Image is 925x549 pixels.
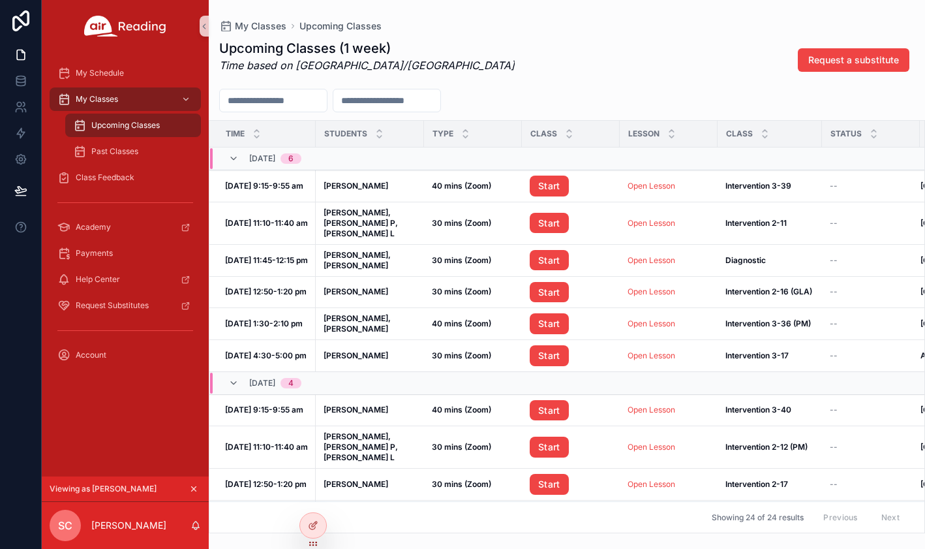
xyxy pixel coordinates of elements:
a: My Classes [50,87,201,111]
strong: 30 mins (Zoom) [432,218,491,228]
a: [DATE] 11:10-11:40 am [225,442,308,452]
a: Start [530,213,569,234]
a: Open Lesson [628,479,675,489]
span: -- [830,255,838,266]
a: 30 mins (Zoom) [432,287,514,297]
span: -- [830,479,838,490]
a: [PERSON_NAME] [324,479,416,490]
strong: [DATE] 1:30-2:10 pm [225,319,303,328]
a: [PERSON_NAME] [324,181,416,191]
span: -- [830,405,838,415]
a: -- [830,218,912,228]
a: Start [530,474,612,495]
strong: Diagnostic [725,255,766,265]
a: -- [830,287,912,297]
strong: [PERSON_NAME] [324,405,388,415]
span: Account [76,350,106,360]
a: 40 mins (Zoom) [432,405,514,415]
div: scrollable content [42,52,209,384]
a: Start [530,400,612,421]
strong: 30 mins (Zoom) [432,287,491,296]
a: Start [530,282,612,303]
a: Open Lesson [628,351,675,360]
a: [DATE] 12:50-1:20 pm [225,287,308,297]
a: Open Lesson [628,181,710,191]
strong: 40 mins (Zoom) [432,405,491,415]
a: Request Substitutes [50,294,201,317]
span: Showing 24 of 24 results [712,512,804,523]
a: Start [530,437,612,458]
span: Past Classes [91,146,138,157]
div: 6 [288,153,294,164]
a: Start [530,176,569,196]
a: Start [530,345,569,366]
a: Open Lesson [628,405,675,415]
a: Open Lesson [628,218,710,228]
div: 4 [288,378,294,388]
span: -- [830,351,838,361]
strong: [DATE] 12:50-1:20 pm [225,287,307,296]
strong: [DATE] 11:10-11:40 am [225,218,308,228]
span: Time [226,129,245,139]
a: Start [530,400,569,421]
span: -- [830,287,838,297]
a: 30 mins (Zoom) [432,218,514,228]
strong: Intervention 3-39 [725,181,791,191]
a: [DATE] 9:15-9:55 am [225,405,308,415]
a: Account [50,343,201,367]
a: Intervention 3-40 [725,405,814,415]
a: Start [530,345,612,366]
a: [DATE] 4:30-5:00 pm [225,351,308,361]
span: Class Feedback [76,172,134,183]
strong: 30 mins (Zoom) [432,351,491,360]
a: Upcoming Classes [299,20,382,33]
a: Open Lesson [628,287,710,297]
a: Intervention 2-11 [725,218,814,228]
span: My Classes [76,94,118,104]
span: Class [530,129,557,139]
a: [PERSON_NAME], [PERSON_NAME] P, [PERSON_NAME] L [324,431,416,463]
a: Intervention 3-39 [725,181,814,191]
strong: Intervention 2-16 (GLA) [725,287,812,296]
a: Open Lesson [628,442,675,452]
a: Start [530,474,569,495]
a: 40 mins (Zoom) [432,319,514,329]
strong: 30 mins (Zoom) [432,255,491,265]
span: Lesson [628,129,660,139]
a: [PERSON_NAME], [PERSON_NAME] [324,313,416,334]
img: App logo [84,16,166,37]
a: Open Lesson [628,479,710,490]
strong: [PERSON_NAME] [324,351,388,360]
a: 30 mins (Zoom) [432,255,514,266]
span: My Classes [235,20,286,33]
strong: [PERSON_NAME], [PERSON_NAME] P, [PERSON_NAME] L [324,431,400,462]
a: Open Lesson [628,255,710,266]
strong: Intervention 2-11 [725,218,787,228]
a: Open Lesson [628,181,675,191]
strong: [DATE] 12:50-1:20 pm [225,479,307,489]
a: [PERSON_NAME] [324,405,416,415]
button: Request a substitute [798,48,909,72]
a: Intervention 3-36 (PM) [725,319,814,329]
a: Start [530,313,612,334]
a: Open Lesson [628,442,710,452]
a: -- [830,181,912,191]
a: [DATE] 12:50-1:20 pm [225,479,308,490]
a: Open Lesson [628,405,710,415]
strong: [PERSON_NAME] [324,479,388,489]
a: My Classes [219,20,286,33]
span: Class [726,129,753,139]
strong: [PERSON_NAME], [PERSON_NAME] [324,250,393,270]
em: Time based on [GEOGRAPHIC_DATA]/[GEOGRAPHIC_DATA] [219,59,515,72]
a: Intervention 2-17 [725,479,814,490]
a: 30 mins (Zoom) [432,442,514,452]
a: -- [830,351,912,361]
strong: [DATE] 4:30-5:00 pm [225,351,307,360]
a: -- [830,479,912,490]
a: Start [530,250,569,271]
span: [DATE] [249,378,275,388]
strong: 30 mins (Zoom) [432,479,491,489]
span: Status [830,129,862,139]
